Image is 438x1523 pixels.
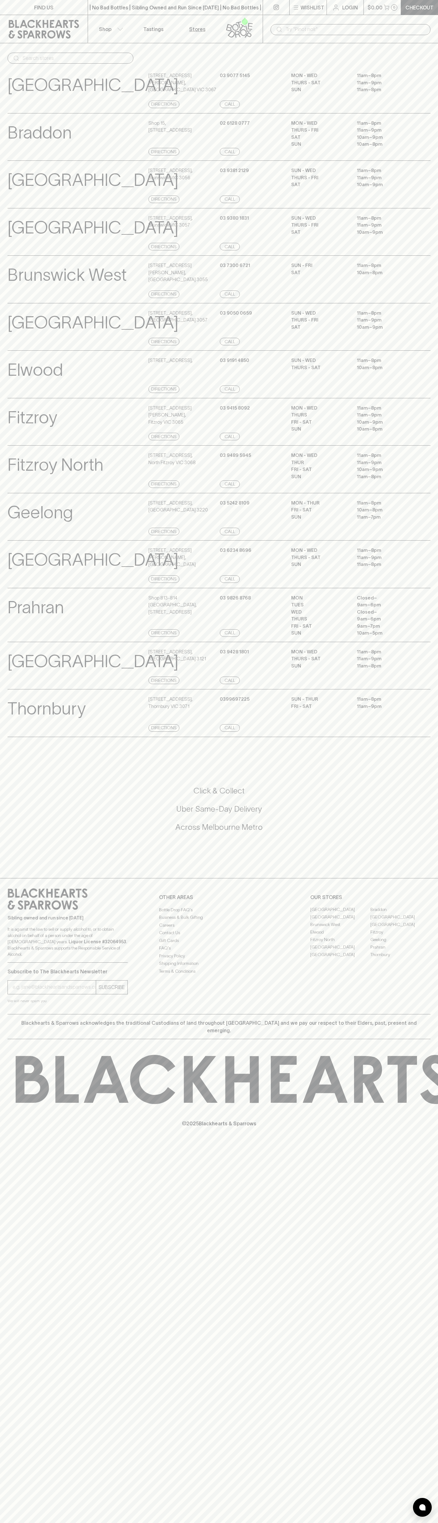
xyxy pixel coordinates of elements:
p: 10am – 8pm [357,269,413,276]
p: SUN [291,141,348,148]
a: Directions [148,433,179,440]
p: FRI - SAT [291,506,348,514]
p: [GEOGRAPHIC_DATA] [8,547,178,573]
a: Directions [148,243,179,250]
p: [STREET_ADDRESS][PERSON_NAME] , [GEOGRAPHIC_DATA] [148,547,218,568]
p: [STREET_ADDRESS] , Thornbury VIC 3071 [148,696,193,710]
p: THURS - FRI [291,174,348,181]
p: Braddon [8,120,72,146]
a: Call [220,101,240,108]
p: 03 6234 8696 [220,547,251,554]
p: OTHER AREAS [159,893,279,901]
p: SUN [291,662,348,670]
p: [STREET_ADDRESS] , [GEOGRAPHIC_DATA] 3121 [148,648,206,662]
p: SUN [291,426,348,433]
a: [GEOGRAPHIC_DATA] [370,921,430,929]
p: 11am – 9pm [357,317,413,324]
p: MON - WED [291,405,348,412]
p: MON - WED [291,72,348,79]
p: Thornbury [8,696,86,722]
p: Subscribe to The Blackhearts Newsletter [8,968,128,975]
a: Prahran [370,944,430,951]
p: 11am – 8pm [357,215,413,222]
p: 11am – 8pm [357,473,413,480]
p: 02 6128 0777 [220,120,250,127]
p: 10am – 8pm [357,141,413,148]
p: [GEOGRAPHIC_DATA] [8,215,178,241]
p: 11am – 9pm [357,411,413,419]
p: Shop 813-814 [GEOGRAPHIC_DATA] , [STREET_ADDRESS] [148,594,218,616]
strong: Liquor License #32064953 [69,939,126,944]
p: SUN [291,473,348,480]
a: Call [220,480,240,488]
button: SUBSCRIBE [96,981,127,994]
p: 11am – 9pm [357,655,413,662]
a: Contact Us [159,929,279,937]
p: SUN - WED [291,357,348,364]
p: 11am – 8pm [357,452,413,459]
a: Call [220,385,240,393]
a: Business & Bulk Gifting [159,914,279,921]
p: Prahran [8,594,64,620]
p: THURS - FRI [291,127,348,134]
p: THUR [291,459,348,466]
p: 11am – 8pm [357,120,413,127]
a: Call [220,724,240,732]
p: THURS - SAT [291,655,348,662]
p: 11am – 8pm [357,547,413,554]
p: THURS - SAT [291,554,348,561]
p: 03 7300 6721 [220,262,250,269]
p: FIND US [34,4,54,11]
p: SAT [291,324,348,331]
p: [STREET_ADDRESS][PERSON_NAME] , [GEOGRAPHIC_DATA] VIC 3067 [148,72,218,93]
p: 11am – 8pm [357,357,413,364]
p: 10am – 9pm [357,419,413,426]
a: Brunswick West [310,921,370,929]
p: 10am – 9pm [357,229,413,236]
a: Directions [148,101,179,108]
p: [GEOGRAPHIC_DATA] [8,648,178,674]
p: Brunswick West [8,262,127,288]
a: Careers [159,921,279,929]
p: SUN - WED [291,167,348,174]
p: SAT [291,229,348,236]
p: 11am – 8pm [357,696,413,703]
p: SUN - WED [291,310,348,317]
p: [STREET_ADDRESS] , Brunswick VIC 3056 [148,167,193,181]
p: 9am – 6pm [357,601,413,609]
p: OUR STORES [310,893,430,901]
a: Call [220,629,240,637]
p: 11am – 9pm [357,703,413,710]
a: [GEOGRAPHIC_DATA] [310,906,370,913]
p: 0399697225 [220,696,250,703]
a: [GEOGRAPHIC_DATA] [310,913,370,921]
p: 11am – 8pm [357,167,413,174]
a: Directions [148,480,179,488]
p: 03 9191 4850 [220,357,249,364]
p: 10am – 8pm [357,426,413,433]
p: FRI - SAT [291,419,348,426]
p: 10am – 8pm [357,364,413,371]
p: Closed – [357,594,413,602]
p: SUN - FRI [291,262,348,269]
p: 03 9050 0659 [220,310,252,317]
p: Login [342,4,358,11]
p: Blackhearts & Sparrows acknowledges the traditional Custodians of land throughout [GEOGRAPHIC_DAT... [12,1019,426,1034]
p: SUN [291,561,348,568]
a: Call [220,338,240,345]
p: SUN [291,630,348,637]
a: Directions [148,290,179,298]
p: [STREET_ADDRESS] , North Fitzroy VIC 3068 [148,452,196,466]
a: Elwood [310,929,370,936]
p: Wishlist [301,4,324,11]
a: Directions [148,338,179,345]
p: SAT [291,181,348,188]
p: FRI - SAT [291,466,348,473]
a: FAQ's [159,945,279,952]
a: [GEOGRAPHIC_DATA] [370,913,430,921]
p: 11am – 7pm [357,514,413,521]
p: 10am – 9pm [357,466,413,473]
p: [STREET_ADDRESS][PERSON_NAME] , Fitzroy VIC 3065 [148,405,218,426]
p: 11am – 8pm [357,86,413,93]
p: [STREET_ADDRESS] , [148,357,193,364]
